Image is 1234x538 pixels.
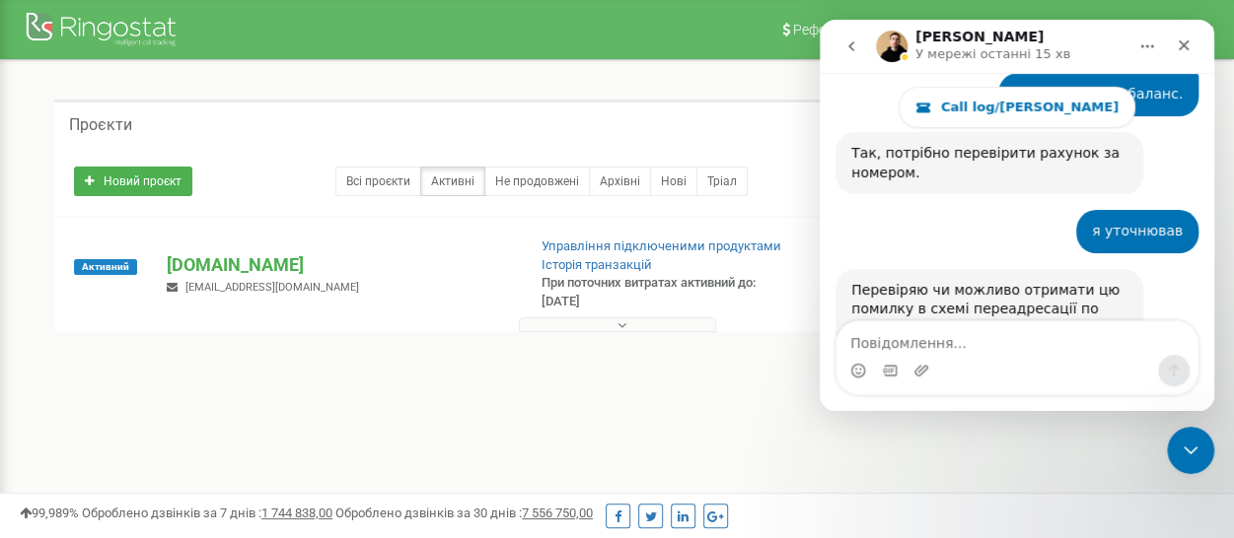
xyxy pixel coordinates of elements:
span: Оброблено дзвінків за 7 днів : [82,505,332,520]
u: 7 556 750,00 [522,505,593,520]
iframe: Intercom live chat [1167,427,1214,474]
a: Новий проєкт [74,167,192,196]
span: Реферальна програма [793,22,939,37]
span: Активний [74,259,137,275]
a: Не продовжені [484,167,590,196]
span: 99,989% [20,505,79,520]
a: Активні [420,167,485,196]
p: При поточних витратах активний до: [DATE] [542,274,791,310]
u: 1 744 838,00 [261,505,332,520]
a: Історія транзакцій [542,257,652,272]
a: Нові [650,167,697,196]
a: Архівні [589,167,651,196]
a: Тріал [696,167,748,196]
iframe: Intercom live chat [820,20,1214,411]
h5: Проєкти [69,116,132,134]
a: Управління підключеними продуктами [542,238,781,253]
span: [EMAIL_ADDRESS][DOMAIN_NAME] [185,281,359,294]
span: Оброблено дзвінків за 30 днів : [335,505,593,520]
a: Всі проєкти [335,167,421,196]
p: [DOMAIN_NAME] [167,252,509,278]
